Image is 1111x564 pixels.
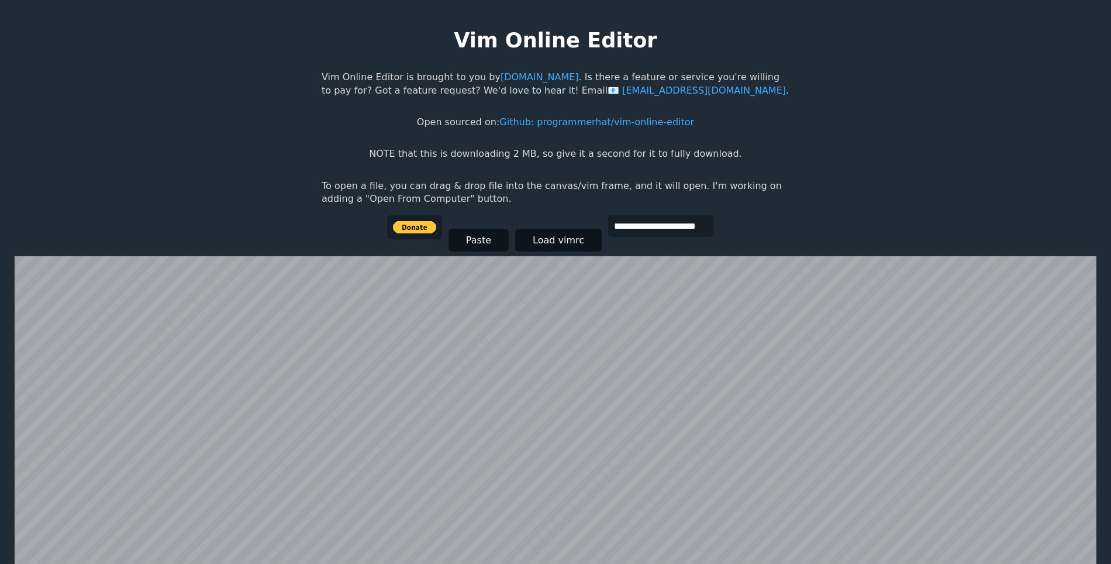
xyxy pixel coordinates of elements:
button: Load vimrc [515,229,602,252]
a: [DOMAIN_NAME] [501,71,579,82]
p: Vim Online Editor is brought to you by . Is there a feature or service you're willing to pay for?... [322,71,789,97]
p: Open sourced on: [417,116,694,129]
a: [EMAIL_ADDRESS][DOMAIN_NAME] [608,85,786,96]
h1: Vim Online Editor [454,26,657,54]
p: To open a file, you can drag & drop file into the canvas/vim frame, and it will open. I'm working... [322,180,789,206]
p: NOTE that this is downloading 2 MB, so give it a second for it to fully download. [369,147,741,160]
a: Github: programmerhat/vim-online-editor [499,116,694,128]
button: Paste [448,229,509,252]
